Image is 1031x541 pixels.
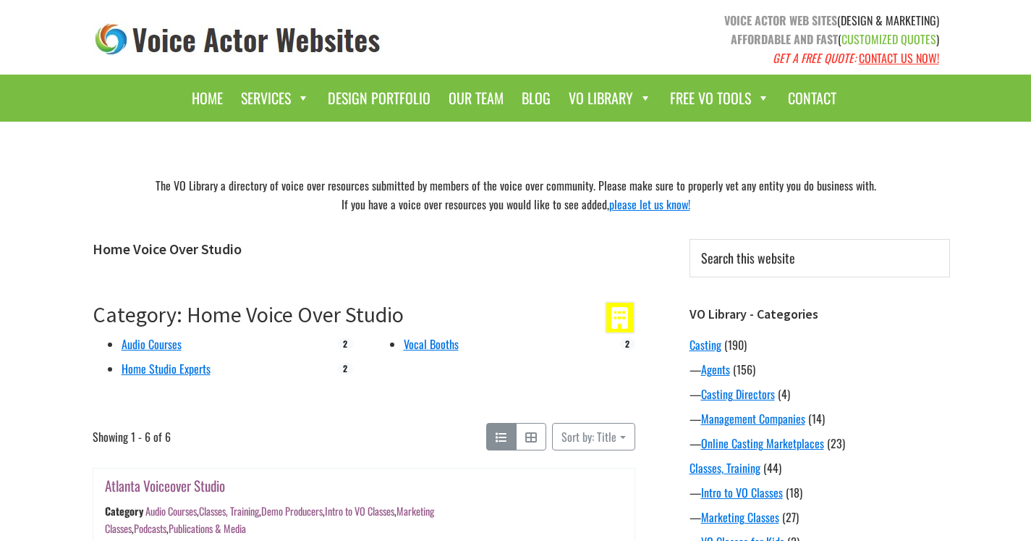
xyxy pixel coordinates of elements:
div: Category [105,504,143,519]
span: (190) [724,336,747,353]
a: Publications & Media [169,521,246,536]
a: Agents [701,361,730,378]
a: Marketing Classes [105,504,434,536]
a: CONTACT US NOW! [859,49,939,67]
a: Design Portfolio [321,82,438,114]
a: Audio Courses [145,504,196,519]
a: Management Companies [701,410,805,427]
a: Category: Home Voice Over Studio [93,301,404,328]
span: (4) [778,385,790,403]
div: — [690,484,950,501]
a: Casting Directors [701,385,775,403]
div: — [690,508,950,526]
a: Marketing Classes [701,508,779,526]
em: GET A FREE QUOTE: [773,49,856,67]
a: Home [184,82,230,114]
span: (18) [786,484,802,501]
span: (156) [733,361,755,378]
a: Intro to VO Classes [324,504,394,519]
a: Podcasts [134,521,166,536]
a: Home Studio Experts [122,360,211,377]
a: VO Library [561,82,659,114]
p: (DESIGN & MARKETING) ( ) [527,11,939,67]
strong: VOICE ACTOR WEB SITES [724,12,837,29]
a: Online Casting Marketplaces [701,435,824,452]
a: Intro to VO Classes [701,484,783,501]
a: Demo Producers [260,504,322,519]
span: (23) [827,435,845,452]
a: Free VO Tools [663,82,777,114]
span: 2 [338,362,352,375]
span: (44) [763,459,781,477]
a: please let us know! [609,196,690,213]
span: 2 [620,337,635,351]
span: CUSTOMIZED QUOTES [841,30,936,48]
span: (27) [782,508,799,526]
a: Audio Courses [122,335,182,353]
a: Contact [781,82,844,114]
span: Showing 1 - 6 of 6 [93,423,171,450]
span: (14) [808,410,825,427]
div: — [690,361,950,378]
input: Search this website [690,239,950,277]
a: Vocal Booths [404,335,459,353]
div: , , , , , , [105,504,434,536]
a: Services [234,82,317,114]
h3: VO Library - Categories [690,306,950,322]
div: — [690,435,950,452]
a: Blog [514,82,558,114]
a: Classes, Training [690,459,760,477]
strong: AFFORDABLE AND FAST [731,30,838,48]
button: Sort by: Title [552,423,635,450]
div: — [690,410,950,427]
a: Atlanta Voiceover Studio [105,475,225,496]
div: — [690,385,950,403]
h1: Home Voice Over Studio [93,240,635,258]
a: Our Team [441,82,511,114]
img: voice_actor_websites_logo [93,20,383,59]
a: Classes, Training [198,504,258,519]
div: The VO Library a directory of voice over resources submitted by members of the voice over communi... [82,172,950,217]
a: Casting [690,336,721,353]
span: 2 [338,337,352,351]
